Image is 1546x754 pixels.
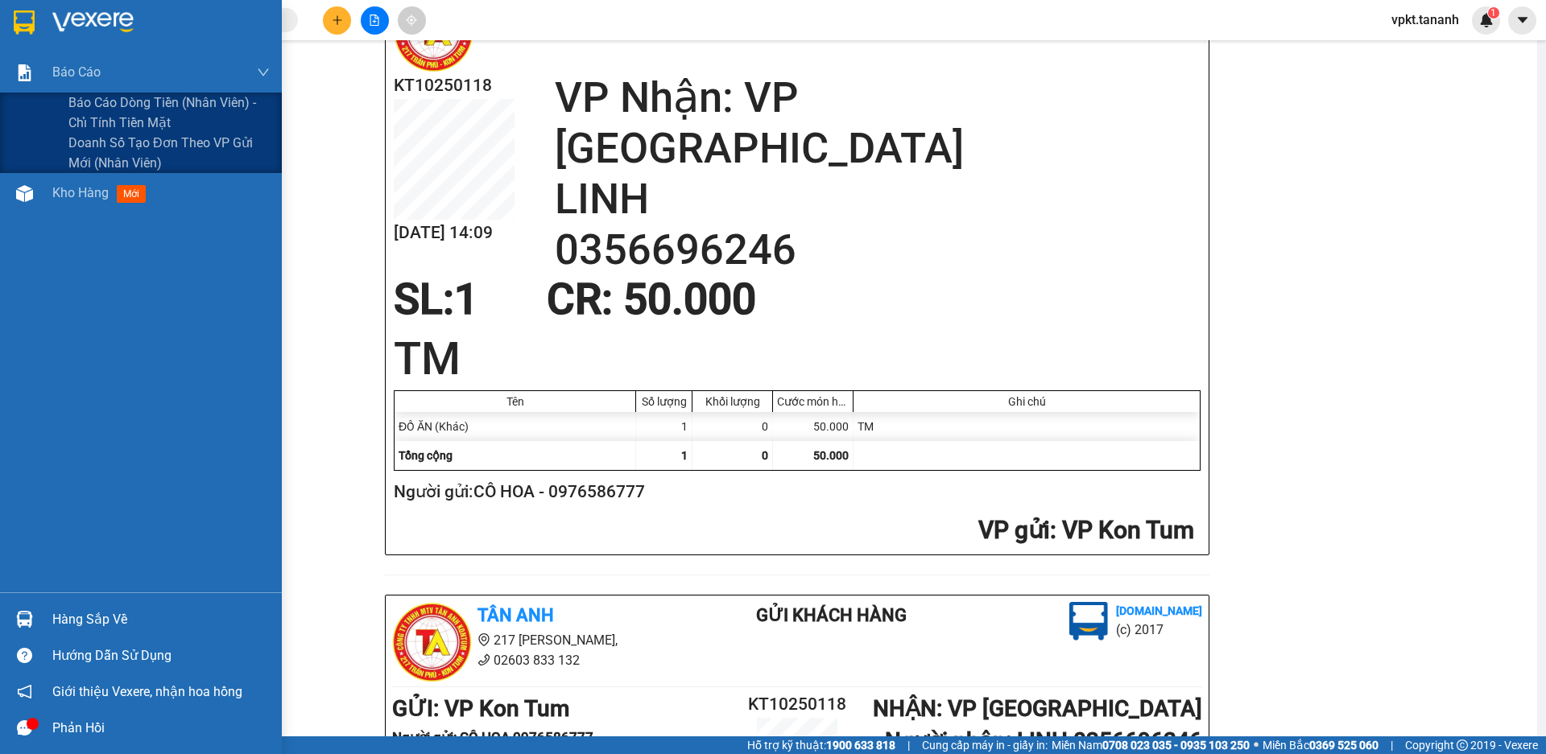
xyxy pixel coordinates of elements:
span: Doanh số tạo đơn theo VP gửi mới (nhân viên) [68,133,270,173]
button: plus [323,6,351,35]
div: Hướng dẫn sử dụng [52,644,270,668]
b: Người nhận : LINH 0356696246 [885,727,1202,754]
span: 1 [1490,7,1496,19]
span: Giới thiệu Vexere, nhận hoa hồng [52,682,242,702]
span: copyright [1457,740,1468,751]
strong: 0708 023 035 - 0935 103 250 [1102,739,1250,752]
div: 1 [636,412,692,441]
span: notification [17,684,32,699]
img: icon-new-feature [1479,13,1494,27]
span: Kho hàng [52,185,109,200]
h1: TM [394,328,1201,390]
span: Hỗ trợ kỹ thuật: [747,736,895,754]
h2: LINH [555,174,1201,225]
img: solution-icon [16,64,33,81]
h2: Người gửi: CÔ HOA - 0976586777 [394,479,1194,505]
span: | [1391,736,1393,754]
div: 50.000 [773,412,854,441]
span: 1 [454,274,478,324]
div: Số lượng [640,395,688,408]
li: (c) 2017 [1116,620,1202,640]
b: Gửi khách hàng [756,605,907,625]
div: Cước món hàng [777,395,849,408]
sup: 1 [1488,7,1499,19]
span: environment [8,89,19,101]
span: Báo cáo dòng tiền (nhân viên) - chỉ tính tiền mặt [68,93,270,133]
span: aim [406,14,417,26]
li: Tân Anh [8,8,234,39]
div: Khối lượng [697,395,768,408]
h2: VP Nhận: VP [GEOGRAPHIC_DATA] [555,72,1201,174]
span: mới [117,185,146,203]
span: ⚪️ [1254,742,1259,748]
span: VP gửi [978,516,1050,544]
span: Miền Bắc [1263,736,1379,754]
div: Tên [399,395,631,408]
img: logo.jpg [1069,602,1108,641]
img: warehouse-icon [16,611,33,628]
h2: KT10250118 [730,691,865,718]
button: caret-down [1508,6,1536,35]
span: Cung cấp máy in - giấy in: [922,736,1048,754]
span: Báo cáo [52,62,101,82]
h2: : VP Kon Tum [394,514,1194,547]
div: Hàng sắp về [52,608,270,632]
span: caret-down [1515,13,1530,27]
span: 0 [762,449,768,462]
li: 217 [PERSON_NAME], [392,630,692,650]
button: file-add [361,6,389,35]
span: | [907,736,910,754]
span: CR : 50.000 [547,274,756,324]
div: Ghi chú [858,395,1196,408]
img: logo-vxr [14,10,35,35]
span: vpkt.tananh [1379,10,1472,30]
span: down [257,66,270,79]
b: [GEOGRAPHIC_DATA][PERSON_NAME], P [GEOGRAPHIC_DATA] [8,106,108,190]
span: file-add [369,14,380,26]
li: 02603 833 132 [392,650,692,670]
b: Người gửi : CÔ HOA 0976586777 [392,729,593,745]
span: 1 [681,449,688,462]
span: SL: [394,274,454,324]
span: phone [477,653,490,666]
div: TM [854,412,1200,441]
h2: 0356696246 [555,225,1201,275]
b: [DOMAIN_NAME] [1116,604,1202,617]
span: message [17,720,32,735]
img: warehouse-icon [16,185,33,202]
h2: KT10250118 [394,72,515,99]
img: logo.jpg [8,8,64,64]
span: 50.000 [813,449,849,462]
b: GỬI : VP Kon Tum [392,695,569,722]
div: Phản hồi [52,716,270,740]
span: environment [477,633,490,646]
b: Tân Anh [482,17,580,43]
li: VP VP [GEOGRAPHIC_DATA] [111,68,214,122]
img: logo.jpg [392,602,473,682]
span: question-circle [17,648,32,663]
span: Tổng cộng [399,449,453,462]
strong: 0369 525 060 [1309,739,1379,752]
strong: 1900 633 818 [826,739,895,752]
b: NHẬN : VP [GEOGRAPHIC_DATA] [873,695,1202,722]
span: Miền Nam [1052,736,1250,754]
div: ĐỒ ĂN (Khác) [395,412,636,441]
b: Tân Anh [477,605,554,625]
li: VP VP Kon Tum [8,68,111,86]
span: plus [332,14,343,26]
div: 0 [692,412,773,441]
button: aim [398,6,426,35]
h2: [DATE] 14:09 [394,220,515,246]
